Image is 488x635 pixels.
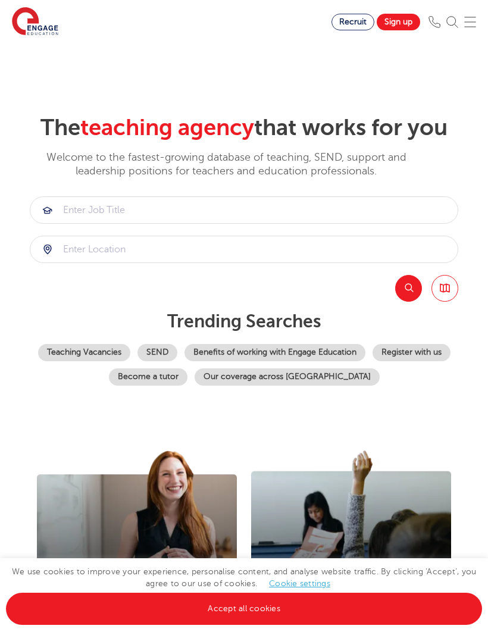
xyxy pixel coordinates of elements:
[377,14,420,30] a: Sign up
[137,344,177,361] a: SEND
[30,114,458,142] h2: The that works for you
[6,567,482,613] span: We use cookies to improve your experience, personalise content, and analyse website traffic. By c...
[30,197,458,223] input: Submit
[30,151,423,179] p: Welcome to the fastest-growing database of teaching, SEND, support and leadership positions for t...
[339,17,367,26] span: Recruit
[331,14,374,30] a: Recruit
[464,16,476,28] img: Mobile Menu
[109,368,187,386] a: Become a tutor
[30,236,458,262] input: Submit
[428,16,440,28] img: Phone
[30,311,458,332] p: Trending searches
[184,344,365,361] a: Benefits of working with Engage Education
[30,236,458,263] div: Submit
[38,344,130,361] a: Teaching Vacancies
[30,196,458,224] div: Submit
[446,16,458,28] img: Search
[12,7,58,37] img: Engage Education
[80,115,254,140] span: teaching agency
[395,275,422,302] button: Search
[195,368,380,386] a: Our coverage across [GEOGRAPHIC_DATA]
[251,451,451,628] img: I'm a school looking for teachers
[269,579,330,588] a: Cookie settings
[37,451,237,631] img: I'm a teacher looking for work
[6,593,482,625] a: Accept all cookies
[373,344,451,361] a: Register with us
